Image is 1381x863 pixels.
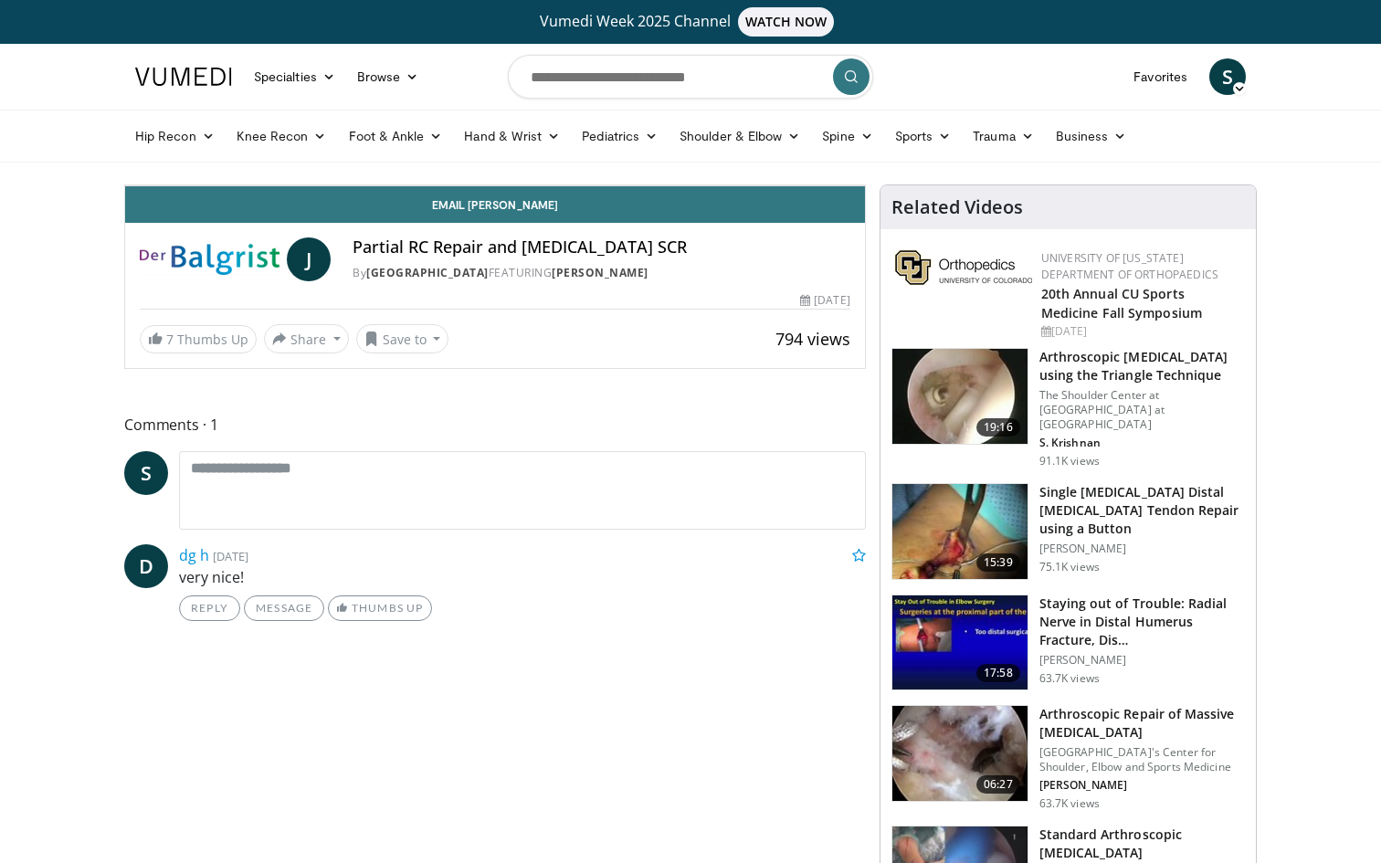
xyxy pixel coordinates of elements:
a: 15:39 Single [MEDICAL_DATA] Distal [MEDICAL_DATA] Tendon Repair using a Button [PERSON_NAME] 75.1... [891,483,1245,580]
a: Sports [884,118,963,154]
h3: Arthroscopic [MEDICAL_DATA] using the Triangle Technique [1039,348,1245,384]
p: very nice! [179,566,866,588]
h3: Staying out of Trouble: Radial Nerve in Distal Humerus Fracture, Dis… [1039,595,1245,649]
p: [PERSON_NAME] [1039,542,1245,556]
span: Comments 1 [124,413,866,437]
img: Q2xRg7exoPLTwO8X4xMDoxOjB1O8AjAz_1.150x105_q85_crop-smart_upscale.jpg [892,595,1028,690]
a: Hip Recon [124,118,226,154]
p: [GEOGRAPHIC_DATA]'s Center for Shoulder, Elbow and Sports Medicine [1039,745,1245,774]
p: The Shoulder Center at [GEOGRAPHIC_DATA] at [GEOGRAPHIC_DATA] [1039,388,1245,432]
a: Specialties [243,58,346,95]
p: S. Krishnan [1039,436,1245,450]
h4: Related Videos [891,196,1023,218]
div: By FEATURING [353,265,849,281]
a: S [1209,58,1246,95]
span: 06:27 [976,775,1020,794]
a: Foot & Ankle [338,118,454,154]
a: Pediatrics [571,118,669,154]
a: S [124,451,168,495]
h3: Single [MEDICAL_DATA] Distal [MEDICAL_DATA] Tendon Repair using a Button [1039,483,1245,538]
div: [DATE] [800,292,849,309]
img: krish_3.png.150x105_q85_crop-smart_upscale.jpg [892,349,1028,444]
a: [PERSON_NAME] [552,265,648,280]
button: Save to [356,324,449,353]
a: 06:27 Arthroscopic Repair of Massive [MEDICAL_DATA] [GEOGRAPHIC_DATA]'s Center for Shoulder, Elbo... [891,705,1245,811]
p: 91.1K views [1039,454,1100,468]
a: Message [244,595,324,621]
p: [PERSON_NAME] [1039,778,1245,793]
p: [PERSON_NAME] [1039,653,1245,668]
img: 281021_0002_1.png.150x105_q85_crop-smart_upscale.jpg [892,706,1028,801]
a: J [287,237,331,281]
a: Browse [346,58,430,95]
span: 17:58 [976,664,1020,682]
p: 63.7K views [1039,796,1100,811]
video-js: Video Player [125,185,865,186]
img: king_0_3.png.150x105_q85_crop-smart_upscale.jpg [892,484,1028,579]
h4: Partial RC Repair and [MEDICAL_DATA] SCR [353,237,849,258]
a: Favorites [1123,58,1198,95]
a: 19:16 Arthroscopic [MEDICAL_DATA] using the Triangle Technique The Shoulder Center at [GEOGRAPHIC... [891,348,1245,468]
a: D [124,544,168,588]
a: Reply [179,595,240,621]
a: Thumbs Up [328,595,431,621]
a: Shoulder & Elbow [669,118,811,154]
input: Search topics, interventions [508,55,873,99]
a: Email [PERSON_NAME] [125,186,865,223]
p: 75.1K views [1039,560,1100,574]
img: VuMedi Logo [135,68,232,86]
h3: Arthroscopic Repair of Massive [MEDICAL_DATA] [1039,705,1245,742]
a: 7 Thumbs Up [140,325,257,353]
span: 15:39 [976,553,1020,572]
a: 17:58 Staying out of Trouble: Radial Nerve in Distal Humerus Fracture, Dis… [PERSON_NAME] 63.7K v... [891,595,1245,691]
img: Balgrist University Hospital [140,237,279,281]
div: [DATE] [1041,323,1241,340]
a: [GEOGRAPHIC_DATA] [366,265,489,280]
button: Share [264,324,349,353]
span: 794 views [775,328,850,350]
p: 63.7K views [1039,671,1100,686]
a: 20th Annual CU Sports Medicine Fall Symposium [1041,285,1202,321]
span: 19:16 [976,418,1020,437]
span: 7 [166,331,174,348]
a: University of [US_STATE] Department of Orthopaedics [1041,250,1218,282]
small: [DATE] [213,548,248,564]
span: WATCH NOW [738,7,835,37]
a: Trauma [962,118,1045,154]
a: Spine [811,118,883,154]
a: Knee Recon [226,118,338,154]
img: 355603a8-37da-49b6-856f-e00d7e9307d3.png.150x105_q85_autocrop_double_scale_upscale_version-0.2.png [895,250,1032,285]
a: dg h [179,545,209,565]
a: Hand & Wrist [453,118,571,154]
a: Vumedi Week 2025 ChannelWATCH NOW [138,7,1243,37]
a: Business [1045,118,1138,154]
h3: Standard Arthroscopic [MEDICAL_DATA] [1039,826,1245,862]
